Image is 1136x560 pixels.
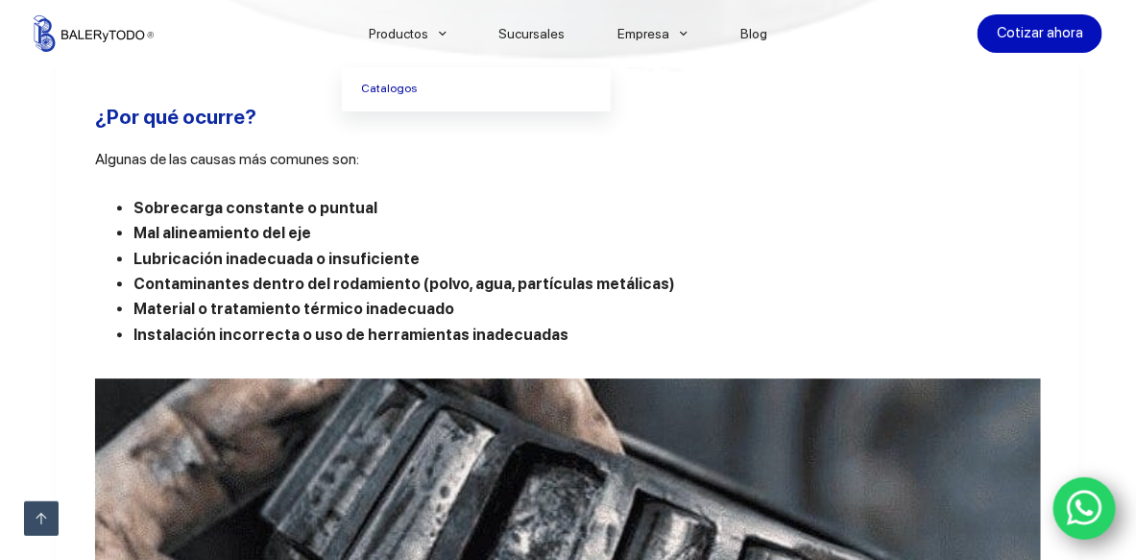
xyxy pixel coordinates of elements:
a: Cotizar ahora [978,14,1102,53]
b: Material o tratamiento térmico inadecuado [133,300,454,318]
b: Lubricación inadecuada o insuficiente [133,250,420,268]
b: Mal alineamiento del eje [133,224,311,242]
img: Balerytodo [34,15,154,52]
b: Contaminantes dentro del rodamiento (polvo, agua, partículas metálicas) [133,275,675,293]
a: WhatsApp [1053,477,1117,541]
b: Sobrecarga constante o puntual [133,199,377,217]
b: Instalación incorrecta o uso de herramientas inadecuadas [133,326,568,344]
span: Algunas de las causas más comunes son: [95,150,359,168]
a: Catalogos [342,67,611,111]
b: ¿Por qué ocurre? [95,105,256,129]
a: Ir arriba [24,501,59,536]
